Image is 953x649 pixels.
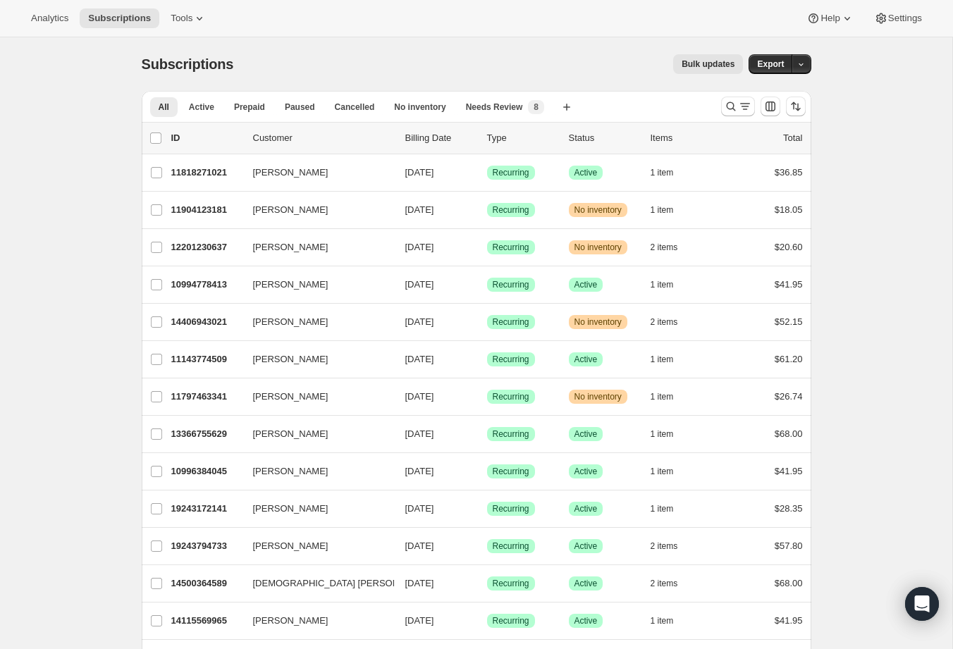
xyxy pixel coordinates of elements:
button: 1 item [651,387,689,407]
p: 10996384045 [171,464,242,478]
p: Customer [253,131,394,145]
span: Recurring [493,578,529,589]
span: 1 item [651,354,674,365]
span: [DATE] [405,242,434,252]
p: 14500364589 [171,576,242,591]
span: $57.80 [775,540,803,551]
span: 1 item [651,167,674,178]
div: Type [487,131,558,145]
span: Recurring [493,503,529,514]
span: Subscriptions [142,56,234,72]
div: 11818271021[PERSON_NAME][DATE]SuccessRecurringSuccessActive1 item$36.85 [171,163,803,183]
span: [DATE] [405,316,434,327]
span: Analytics [31,13,68,24]
span: [DATE] [405,466,434,476]
button: [PERSON_NAME] [245,535,386,557]
span: 1 item [651,503,674,514]
span: [PERSON_NAME] [253,166,328,180]
span: Needs Review [466,101,523,113]
button: 2 items [651,237,694,257]
button: [PERSON_NAME] [245,610,386,632]
span: $18.05 [775,204,803,215]
button: Tools [162,8,215,28]
span: Active [574,578,598,589]
button: Search and filter results [721,97,755,116]
span: Active [189,101,214,113]
span: [PERSON_NAME] [253,315,328,329]
div: 12201230637[PERSON_NAME][DATE]SuccessRecurringWarningNo inventory2 items$20.60 [171,237,803,257]
span: 2 items [651,316,678,328]
button: 2 items [651,536,694,556]
button: 1 item [651,163,689,183]
span: Settings [888,13,922,24]
span: Recurring [493,466,529,477]
button: Analytics [23,8,77,28]
div: IDCustomerBilling DateTypeStatusItemsTotal [171,131,803,145]
p: Status [569,131,639,145]
span: Recurring [493,354,529,365]
span: [DATE] [405,540,434,551]
span: Recurring [493,204,529,216]
span: $41.95 [775,466,803,476]
p: ID [171,131,242,145]
span: [PERSON_NAME] [253,390,328,404]
span: Bulk updates [682,58,734,70]
div: 11797463341[PERSON_NAME][DATE]SuccessRecurringWarningNo inventory1 item$26.74 [171,387,803,407]
span: [PERSON_NAME] [253,464,328,478]
button: [PERSON_NAME] [245,199,386,221]
span: Active [574,428,598,440]
span: Active [574,279,598,290]
span: $61.20 [775,354,803,364]
p: 11818271021 [171,166,242,180]
span: [PERSON_NAME] [253,240,328,254]
span: $26.74 [775,391,803,402]
span: Help [820,13,840,24]
span: [DATE] [405,354,434,364]
span: Recurring [493,540,529,552]
span: Recurring [493,279,529,290]
span: Recurring [493,242,529,253]
span: [DATE] [405,428,434,439]
p: Billing Date [405,131,476,145]
button: 1 item [651,200,689,220]
span: $20.60 [775,242,803,252]
div: Items [651,131,721,145]
button: [PERSON_NAME] [245,236,386,259]
div: 14406943021[PERSON_NAME][DATE]SuccessRecurringWarningNo inventory2 items$52.15 [171,312,803,332]
p: 19243172141 [171,502,242,516]
button: 1 item [651,350,689,369]
button: 1 item [651,499,689,519]
span: No inventory [394,101,445,113]
span: 2 items [651,242,678,253]
div: 10994778413[PERSON_NAME][DATE]SuccessRecurringSuccessActive1 item$41.95 [171,275,803,295]
button: Settings [866,8,930,28]
span: $41.95 [775,279,803,290]
span: Active [574,503,598,514]
button: Bulk updates [673,54,743,74]
span: Active [574,354,598,365]
span: Prepaid [234,101,265,113]
p: 12201230637 [171,240,242,254]
div: 19243794733[PERSON_NAME][DATE]SuccessRecurringSuccessActive2 items$57.80 [171,536,803,556]
span: Cancelled [335,101,375,113]
button: [PERSON_NAME] [245,348,386,371]
button: Subscriptions [80,8,159,28]
span: $52.15 [775,316,803,327]
span: [DATE] [405,279,434,290]
span: No inventory [574,316,622,328]
span: No inventory [574,204,622,216]
p: 11797463341 [171,390,242,404]
span: Recurring [493,391,529,402]
span: No inventory [574,391,622,402]
p: 10994778413 [171,278,242,292]
span: 1 item [651,204,674,216]
div: 19243172141[PERSON_NAME][DATE]SuccessRecurringSuccessActive1 item$28.35 [171,499,803,519]
span: Recurring [493,316,529,328]
span: [DATE] [405,167,434,178]
span: Tools [171,13,192,24]
button: [PERSON_NAME] [245,385,386,408]
span: $36.85 [775,167,803,178]
span: No inventory [574,242,622,253]
span: [PERSON_NAME] [253,614,328,628]
span: Active [574,540,598,552]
